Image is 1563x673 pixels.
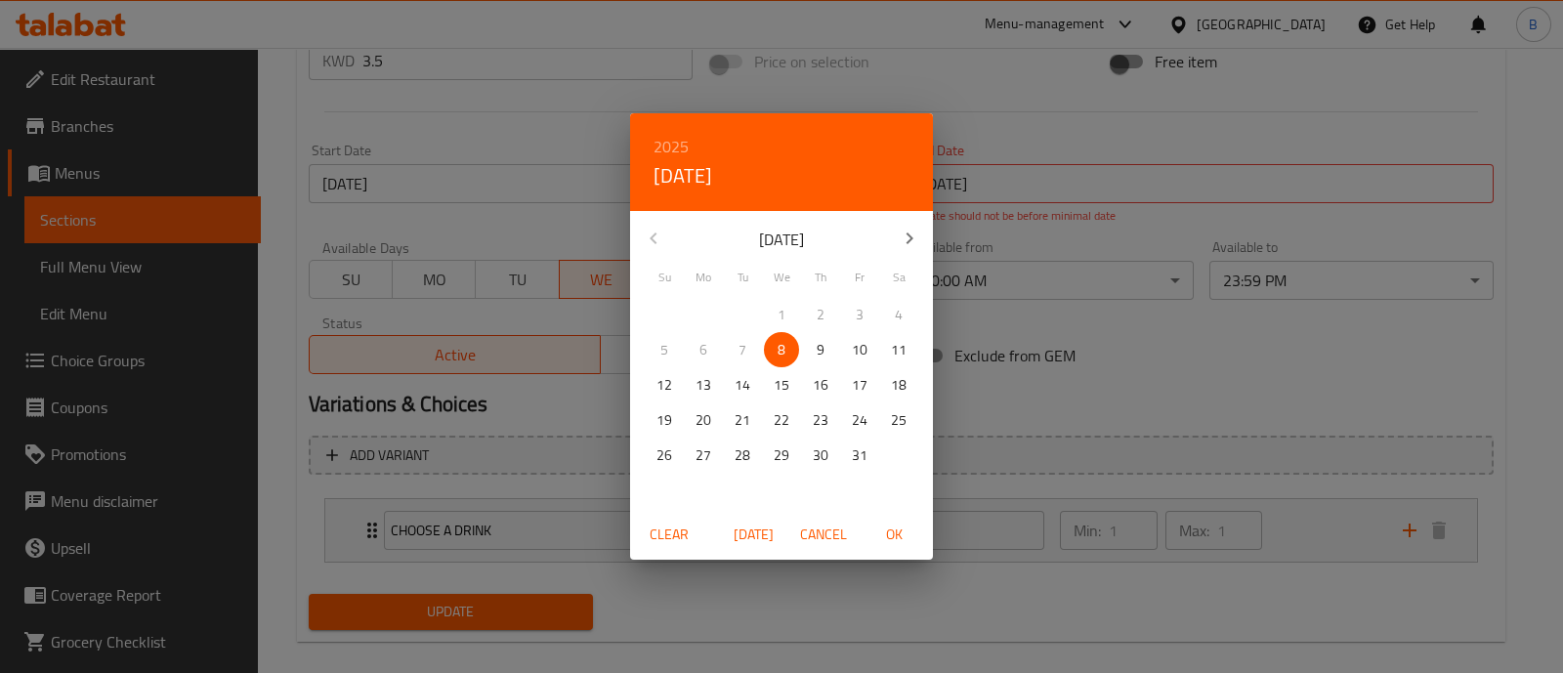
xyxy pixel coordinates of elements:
p: 25 [891,408,907,433]
button: 11 [881,332,916,367]
p: [DATE] [677,228,886,251]
span: Tu [725,269,760,286]
button: 25 [881,402,916,438]
span: Fr [842,269,877,286]
p: 13 [696,373,711,398]
button: 30 [803,438,838,473]
span: We [764,269,799,286]
button: 20 [686,402,721,438]
button: 22 [764,402,799,438]
p: 16 [813,373,828,398]
p: 9 [817,338,824,362]
button: 24 [842,402,877,438]
p: 17 [852,373,867,398]
button: 18 [881,367,916,402]
p: 30 [813,443,828,468]
button: 12 [647,367,682,402]
button: 28 [725,438,760,473]
button: [DATE] [722,517,784,553]
button: 8 [764,332,799,367]
span: Th [803,269,838,286]
button: 31 [842,438,877,473]
p: 11 [891,338,907,362]
button: 2025 [654,133,689,160]
p: 14 [735,373,750,398]
span: OK [870,523,917,547]
p: 21 [735,408,750,433]
button: 16 [803,367,838,402]
button: 19 [647,402,682,438]
p: 31 [852,443,867,468]
p: 28 [735,443,750,468]
p: 20 [696,408,711,433]
p: 12 [656,373,672,398]
span: Clear [646,523,693,547]
button: Clear [638,517,700,553]
span: Cancel [800,523,847,547]
button: 26 [647,438,682,473]
p: 23 [813,408,828,433]
p: 19 [656,408,672,433]
button: 29 [764,438,799,473]
button: Cancel [792,517,855,553]
p: 8 [778,338,785,362]
button: 13 [686,367,721,402]
button: 21 [725,402,760,438]
span: [DATE] [730,523,777,547]
span: Mo [686,269,721,286]
p: 10 [852,338,867,362]
button: 27 [686,438,721,473]
button: 23 [803,402,838,438]
button: [DATE] [654,160,712,191]
p: 24 [852,408,867,433]
p: 22 [774,408,789,433]
button: 17 [842,367,877,402]
p: 15 [774,373,789,398]
span: Su [647,269,682,286]
p: 29 [774,443,789,468]
button: OK [863,517,925,553]
button: 9 [803,332,838,367]
button: 15 [764,367,799,402]
p: 18 [891,373,907,398]
button: 14 [725,367,760,402]
p: 27 [696,443,711,468]
button: 10 [842,332,877,367]
span: Sa [881,269,916,286]
p: 26 [656,443,672,468]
